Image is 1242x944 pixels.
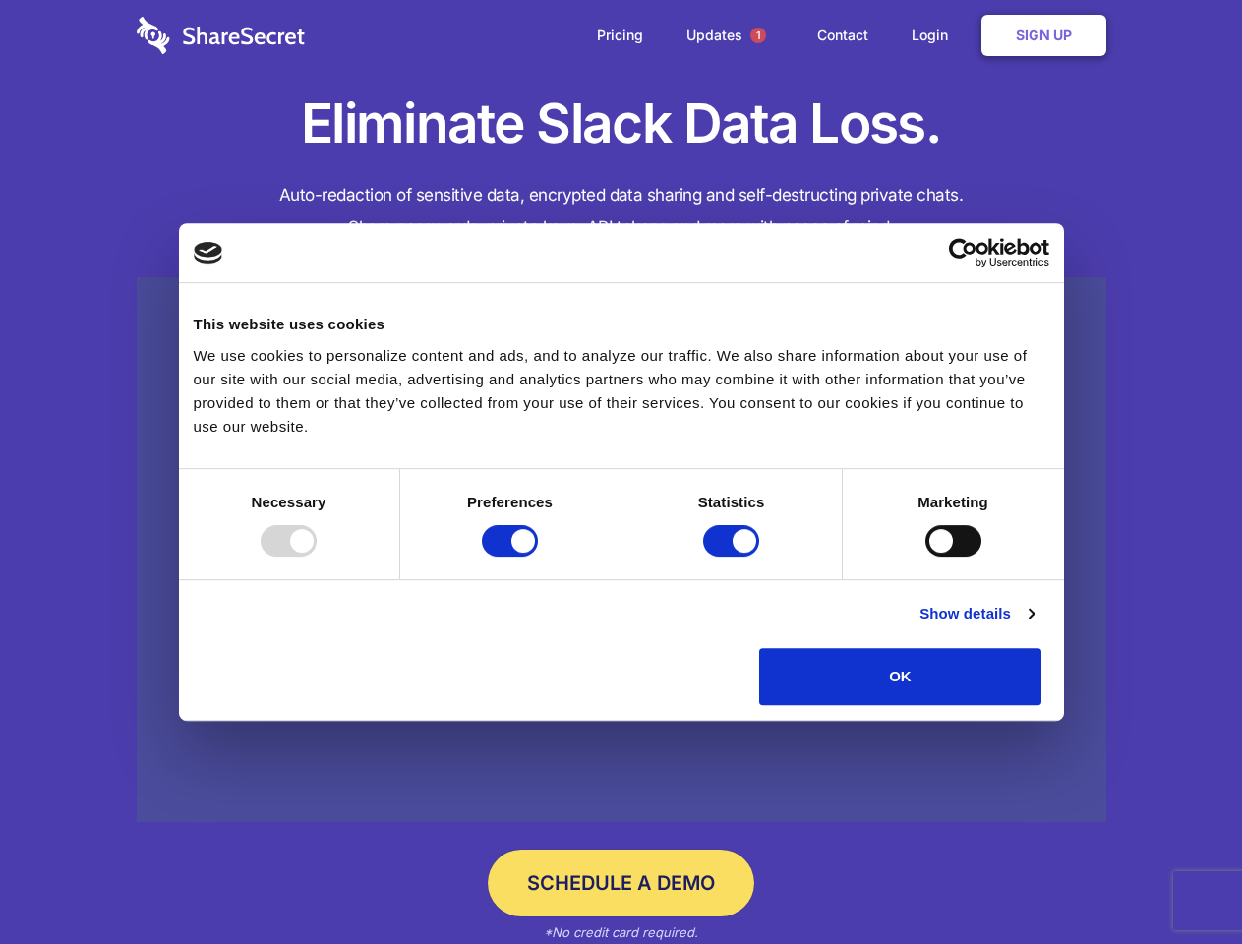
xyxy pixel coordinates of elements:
strong: Marketing [917,494,988,510]
h4: Auto-redaction of sensitive data, encrypted data sharing and self-destructing private chats. Shar... [137,179,1106,244]
a: Usercentrics Cookiebot - opens in a new window [877,238,1049,267]
button: OK [759,648,1041,705]
a: Sign Up [981,15,1106,56]
a: Show details [919,602,1034,625]
a: Login [892,5,977,66]
img: logo [194,242,223,264]
a: Pricing [577,5,663,66]
div: This website uses cookies [194,313,1049,336]
em: *No credit card required. [544,924,698,940]
span: 1 [750,28,766,43]
strong: Preferences [467,494,553,510]
img: logo-wordmark-white-trans-d4663122ce5f474addd5e946df7df03e33cb6a1c49d2221995e7729f52c070b2.svg [137,17,305,54]
strong: Statistics [698,494,765,510]
a: Wistia video thumbnail [137,277,1106,823]
div: We use cookies to personalize content and ads, and to analyze our traffic. We also share informat... [194,344,1049,439]
h1: Eliminate Slack Data Loss. [137,88,1106,159]
a: Contact [798,5,888,66]
strong: Necessary [252,494,326,510]
a: Schedule a Demo [488,850,754,916]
